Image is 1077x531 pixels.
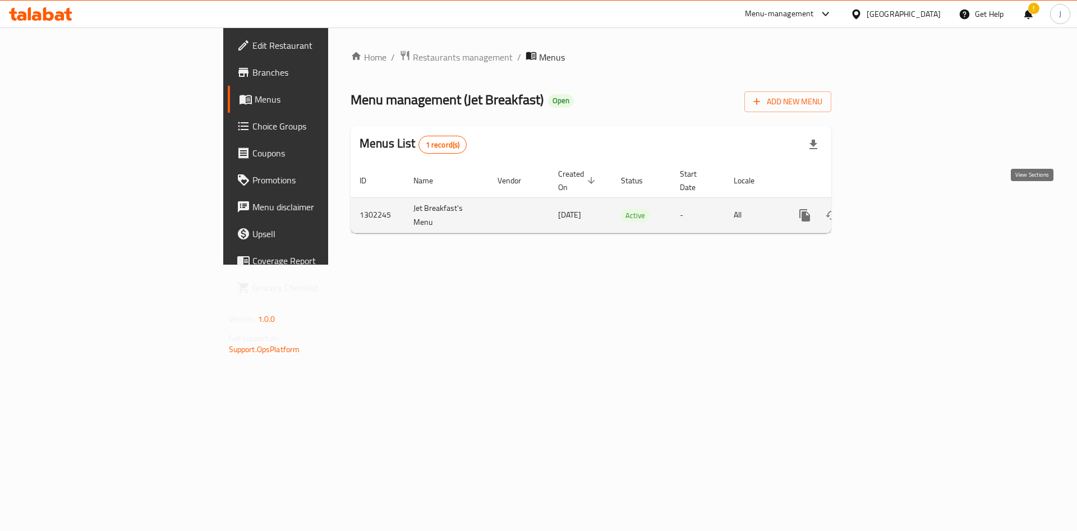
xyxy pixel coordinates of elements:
[671,197,725,233] td: -
[419,140,467,150] span: 1 record(s)
[413,174,448,187] span: Name
[252,281,394,294] span: Grocery Checklist
[351,164,908,233] table: enhanced table
[734,174,769,187] span: Locale
[800,131,827,158] div: Export file
[252,146,394,160] span: Coupons
[258,312,275,326] span: 1.0.0
[558,167,599,194] span: Created On
[621,209,650,222] span: Active
[539,50,565,64] span: Menus
[229,342,300,357] a: Support.OpsPlatform
[252,200,394,214] span: Menu disclaimer
[360,174,381,187] span: ID
[867,8,941,20] div: [GEOGRAPHIC_DATA]
[252,254,394,267] span: Coverage Report
[744,91,831,112] button: Add New Menu
[228,86,403,113] a: Menus
[252,66,394,79] span: Branches
[753,95,822,109] span: Add New Menu
[360,135,467,154] h2: Menus List
[418,136,467,154] div: Total records count
[725,197,783,233] td: All
[818,202,845,229] button: Change Status
[228,113,403,140] a: Choice Groups
[228,274,403,301] a: Grocery Checklist
[498,174,536,187] span: Vendor
[1059,8,1061,20] span: J
[351,50,831,64] nav: breadcrumb
[621,174,657,187] span: Status
[548,94,574,108] div: Open
[228,167,403,193] a: Promotions
[783,164,908,198] th: Actions
[404,197,489,233] td: Jet Breakfast's Menu
[548,96,574,105] span: Open
[228,32,403,59] a: Edit Restaurant
[558,207,581,222] span: [DATE]
[252,227,394,241] span: Upsell
[413,50,513,64] span: Restaurants management
[228,140,403,167] a: Coupons
[399,50,513,64] a: Restaurants management
[252,119,394,133] span: Choice Groups
[229,312,256,326] span: Version:
[228,59,403,86] a: Branches
[252,173,394,187] span: Promotions
[517,50,521,64] li: /
[680,167,711,194] span: Start Date
[229,331,280,345] span: Get support on:
[228,220,403,247] a: Upsell
[351,87,544,112] span: Menu management ( Jet Breakfast )
[255,93,394,106] span: Menus
[745,7,814,21] div: Menu-management
[252,39,394,52] span: Edit Restaurant
[228,247,403,274] a: Coverage Report
[228,193,403,220] a: Menu disclaimer
[791,202,818,229] button: more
